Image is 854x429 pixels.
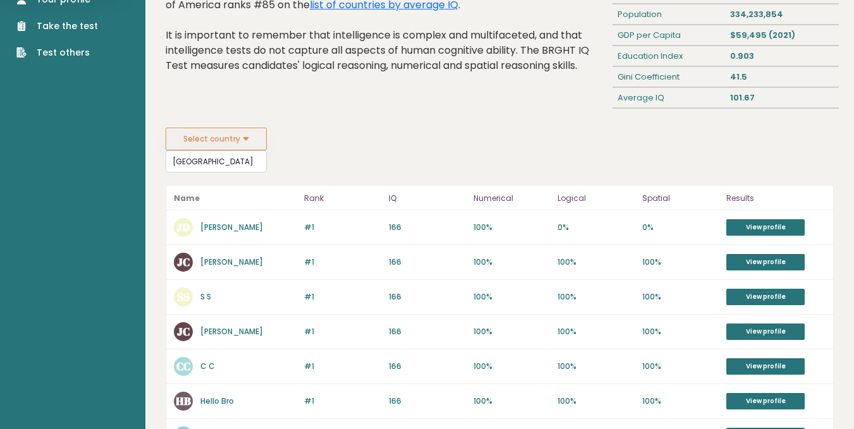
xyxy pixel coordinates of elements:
p: 100% [473,257,551,268]
a: S S [200,291,211,302]
p: 100% [642,361,719,372]
p: #1 [304,396,381,407]
a: View profile [726,393,805,409]
p: Spatial [642,191,719,206]
p: 100% [558,257,635,268]
a: View profile [726,219,805,236]
p: #1 [304,291,381,303]
p: 100% [473,326,551,337]
text: HB [176,394,191,408]
div: Gini Coefficient [613,67,726,87]
p: 100% [642,396,719,407]
text: JD [176,220,190,234]
button: Select country [166,128,267,150]
p: 100% [558,326,635,337]
div: 334,233,854 [726,4,839,25]
text: JC [177,324,190,339]
p: 0% [558,222,635,233]
a: View profile [726,289,805,305]
p: 100% [642,326,719,337]
p: Numerical [473,191,551,206]
p: 166 [389,222,466,233]
p: 100% [473,291,551,303]
div: 101.67 [726,88,839,108]
text: JC [177,255,190,269]
p: 0% [642,222,719,233]
p: 100% [558,396,635,407]
a: [PERSON_NAME] [200,326,263,337]
div: GDP per Capita [613,25,726,45]
p: 166 [389,291,466,303]
p: #1 [304,257,381,268]
input: Select your country [166,150,267,172]
a: [PERSON_NAME] [200,222,263,233]
p: 100% [473,222,551,233]
p: #1 [304,361,381,372]
a: Take the test [16,20,98,33]
a: Test others [16,46,98,59]
p: #1 [304,326,381,337]
p: Results [726,191,826,206]
div: Population [613,4,726,25]
a: View profile [726,254,805,270]
a: C C [200,361,215,372]
p: 166 [389,361,466,372]
p: 100% [473,396,551,407]
a: Hello Bro [200,396,234,406]
p: 100% [558,361,635,372]
p: Logical [558,191,635,206]
p: 166 [389,326,466,337]
p: 166 [389,396,466,407]
text: SS [177,289,190,304]
div: $59,495 (2021) [726,25,839,45]
div: Education Index [613,46,726,66]
b: Name [174,193,200,203]
text: CC [176,359,191,373]
p: #1 [304,222,381,233]
a: View profile [726,323,805,340]
p: Rank [304,191,381,206]
p: 100% [642,291,719,303]
a: View profile [726,358,805,375]
p: 100% [558,291,635,303]
p: 166 [389,257,466,268]
p: 100% [642,257,719,268]
div: 41.5 [726,67,839,87]
div: Average IQ [613,88,726,108]
a: [PERSON_NAME] [200,257,263,267]
p: IQ [389,191,466,206]
p: 100% [473,361,551,372]
div: 0.903 [726,46,839,66]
